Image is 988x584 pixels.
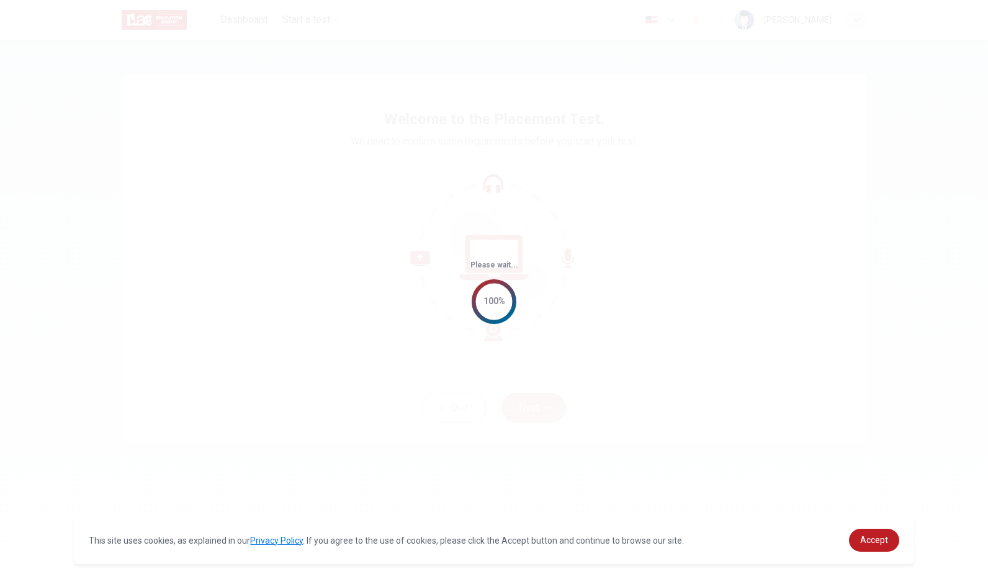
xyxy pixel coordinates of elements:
span: This site uses cookies, as explained in our . If you agree to the use of cookies, please click th... [89,536,684,546]
span: Accept [860,535,888,545]
a: Privacy Policy [250,536,303,546]
div: 100% [483,294,505,308]
div: cookieconsent [74,516,914,564]
span: Please wait... [470,261,518,269]
a: dismiss cookie message [849,529,899,552]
